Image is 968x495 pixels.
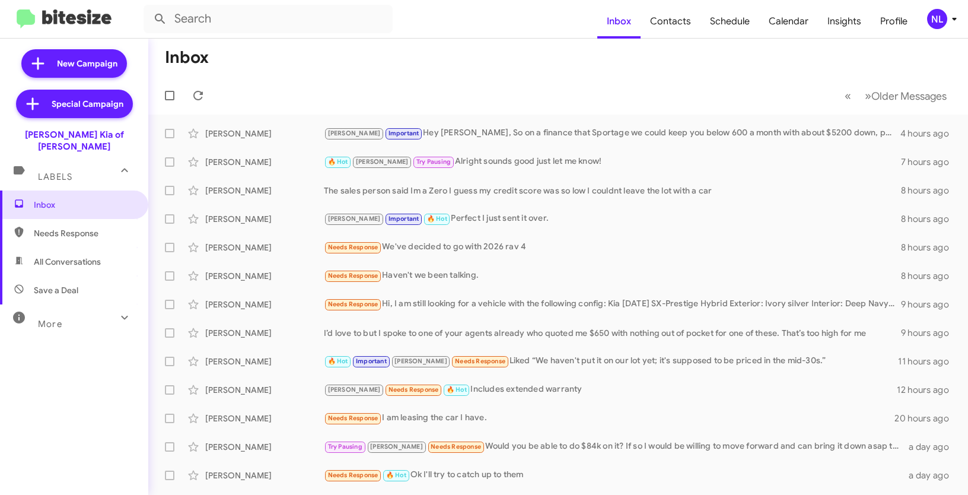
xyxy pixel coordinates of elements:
span: Inbox [34,199,135,211]
div: Hi, I am still looking for a vehicle with the following config: Kia [DATE] SX-Prestige Hybrid Ext... [324,297,901,311]
span: More [38,319,62,329]
div: Hey [PERSON_NAME], So on a finance that Sportage we could keep you below 600 a month with about $... [324,126,900,140]
span: Important [389,129,419,137]
div: The sales person said Im a Zero I guess my credit score was so low I couldnt leave the lot with a... [324,185,901,196]
div: [PERSON_NAME] [205,327,324,339]
span: 🔥 Hot [328,158,348,166]
div: [PERSON_NAME] [205,441,324,453]
span: [PERSON_NAME] [328,215,381,223]
a: New Campaign [21,49,127,78]
a: Calendar [759,4,818,39]
div: [PERSON_NAME] [205,356,324,367]
div: Alright sounds good just let me know! [324,155,901,169]
span: 🔥 Hot [427,215,447,223]
span: Important [356,357,387,365]
div: Perfect I just sent it over. [324,212,901,226]
a: Insights [818,4,871,39]
button: Next [858,84,954,108]
span: 🔥 Hot [386,471,406,479]
a: Inbox [597,4,641,39]
span: Needs Response [328,414,378,422]
div: 9 hours ago [901,327,959,339]
div: 8 hours ago [901,185,959,196]
div: 12 hours ago [897,384,959,396]
div: 4 hours ago [900,128,959,139]
nav: Page navigation example [838,84,954,108]
div: a day ago [905,441,959,453]
span: Needs Response [455,357,505,365]
div: [PERSON_NAME] [205,156,324,168]
span: Needs Response [34,227,135,239]
span: All Conversations [34,256,101,268]
a: Special Campaign [16,90,133,118]
span: New Campaign [57,58,117,69]
span: 🔥 Hot [447,386,467,394]
button: NL [917,9,955,29]
div: 7 hours ago [901,156,959,168]
span: Needs Response [328,300,378,308]
span: Needs Response [328,471,378,479]
div: 8 hours ago [901,270,959,282]
div: I’d love to but I spoke to one of your agents already who quoted me $650 with nothing out of pock... [324,327,901,339]
span: [PERSON_NAME] [356,158,409,166]
div: [PERSON_NAME] [205,412,324,424]
h1: Inbox [165,48,209,67]
div: [PERSON_NAME] [205,299,324,310]
a: Schedule [700,4,759,39]
div: Includes extended warranty [324,383,897,396]
div: [PERSON_NAME] [205,270,324,282]
div: Would you be able to do $84k on it? If so I would be willing to move forward and can bring it dow... [324,440,905,453]
div: 20 hours ago [894,412,959,424]
span: « [845,88,851,103]
span: Older Messages [871,90,947,103]
div: I am leasing the car I have. [324,411,894,425]
div: [PERSON_NAME] [205,128,324,139]
div: Liked “We haven't put it on our lot yet; it's supposed to be priced in the mid-30s.” [324,354,898,368]
div: [PERSON_NAME] [205,384,324,396]
div: [PERSON_NAME] [205,185,324,196]
span: [PERSON_NAME] [370,443,423,450]
div: 9 hours ago [901,299,959,310]
span: [PERSON_NAME] [394,357,447,365]
span: Needs Response [389,386,439,394]
span: 🔥 Hot [328,357,348,365]
div: Haven't we been talking. [324,269,901,283]
span: Important [389,215,419,223]
div: 8 hours ago [901,242,959,253]
span: Needs Response [328,243,378,251]
span: Labels [38,172,72,182]
span: Needs Response [328,272,378,280]
span: [PERSON_NAME] [328,129,381,137]
div: NL [927,9,947,29]
span: » [865,88,871,103]
button: Previous [838,84,858,108]
span: Special Campaign [52,98,123,110]
div: 8 hours ago [901,213,959,225]
span: Needs Response [431,443,481,450]
div: We've decided to go with 2026 rav 4 [324,240,901,254]
input: Search [144,5,393,33]
span: Try Pausing [416,158,451,166]
a: Contacts [641,4,700,39]
div: [PERSON_NAME] [205,213,324,225]
div: a day ago [905,469,959,481]
div: [PERSON_NAME] [205,469,324,481]
a: Profile [871,4,917,39]
span: Try Pausing [328,443,362,450]
span: Save a Deal [34,284,78,296]
div: 11 hours ago [898,356,959,367]
div: Ok I'll try to catch up to them [324,468,905,482]
div: [PERSON_NAME] [205,242,324,253]
span: [PERSON_NAME] [328,386,381,394]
